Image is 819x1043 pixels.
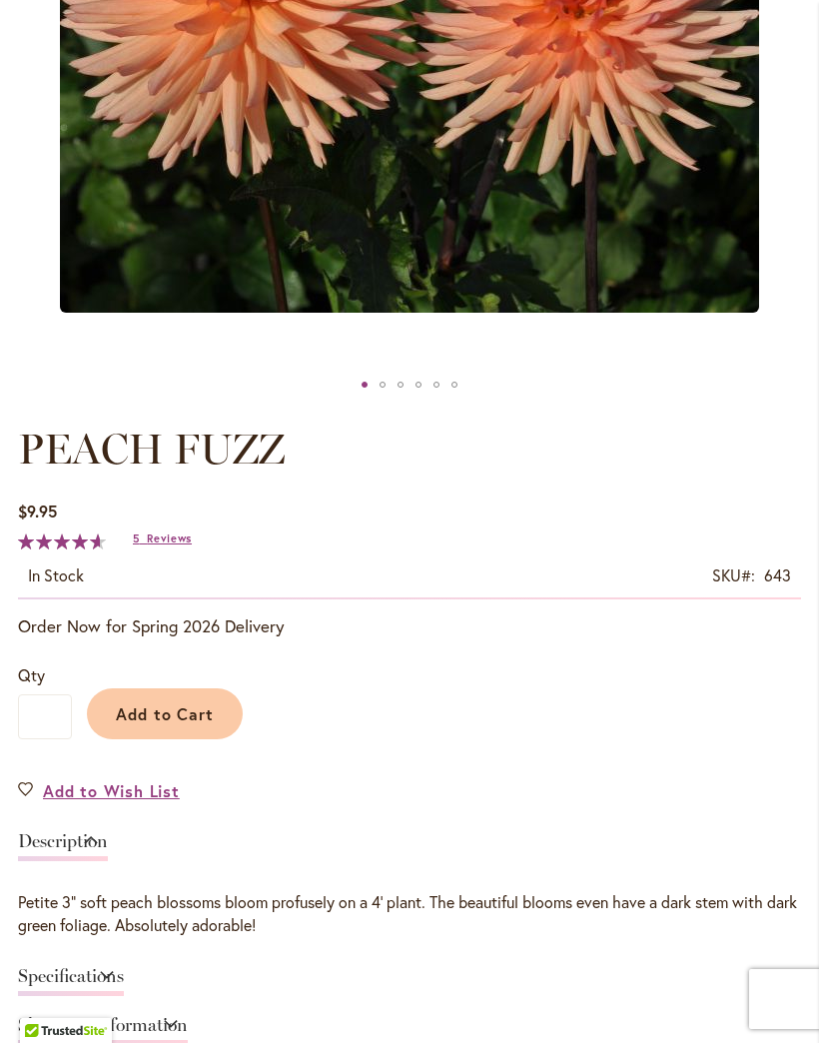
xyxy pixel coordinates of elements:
div: PEACH FUZZ [409,370,427,400]
iframe: Launch Accessibility Center [15,972,71,1028]
a: 5 Reviews [133,531,192,545]
span: Qty [18,664,45,685]
div: 643 [764,564,791,587]
button: Add to Cart [87,688,243,739]
div: Petite 3” soft peach blossoms bloom profusely on a 4' plant. The beautiful blooms even have a dar... [18,891,801,937]
div: PEACH FUZZ [427,370,445,400]
div: PEACH FUZZ [374,370,392,400]
span: Reviews [147,531,192,545]
span: Add to Wish List [43,779,180,802]
div: PEACH FUZZ [392,370,409,400]
span: PEACH FUZZ [18,424,285,475]
div: 93% [18,533,106,549]
div: PEACH FUZZ [445,370,463,400]
span: In stock [28,564,84,585]
div: Availability [28,564,84,587]
span: $9.95 [18,501,57,521]
span: Add to Cart [116,703,215,724]
strong: SKU [712,564,755,585]
a: Specifications [18,967,124,996]
div: PEACH FUZZ [356,370,374,400]
a: Description [18,832,108,861]
span: 5 [133,531,140,545]
a: Add to Wish List [18,779,180,802]
p: Order Now for Spring 2026 Delivery [18,614,801,638]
